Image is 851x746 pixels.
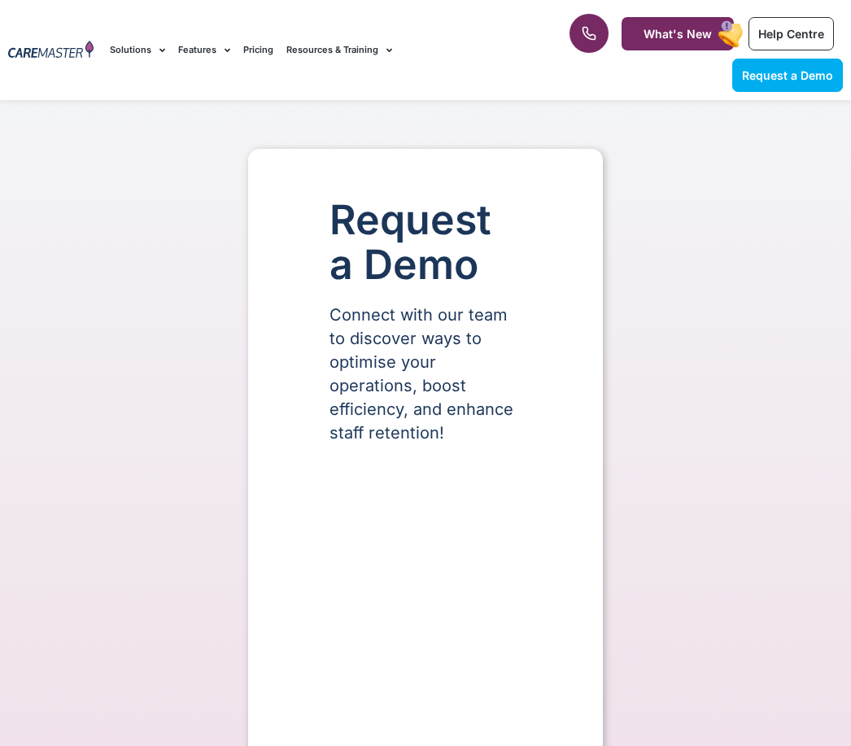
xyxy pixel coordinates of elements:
[8,41,94,59] img: CareMaster Logo
[748,17,834,50] a: Help Centre
[732,59,843,92] a: Request a Demo
[110,23,165,77] a: Solutions
[286,23,392,77] a: Resources & Training
[758,27,824,41] span: Help Centre
[622,17,734,50] a: What's New
[742,68,833,82] span: Request a Demo
[329,198,522,287] h1: Request a Demo
[178,23,230,77] a: Features
[243,23,273,77] a: Pricing
[644,27,712,41] span: What's New
[110,23,542,77] nav: Menu
[329,303,522,445] p: Connect with our team to discover ways to optimise your operations, boost efficiency, and enhance...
